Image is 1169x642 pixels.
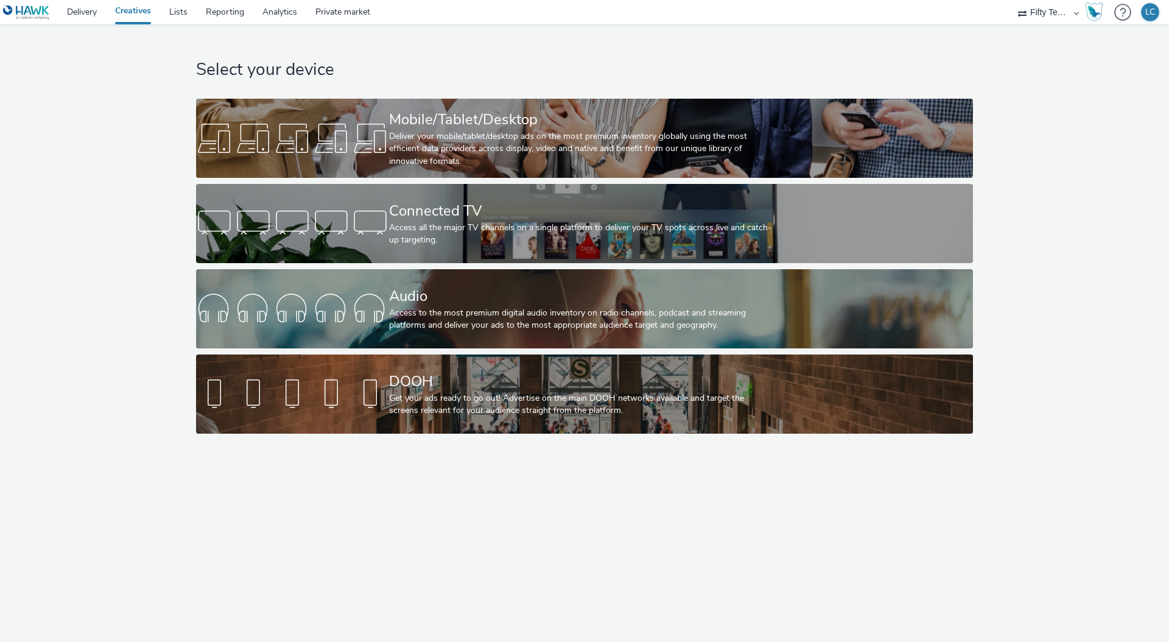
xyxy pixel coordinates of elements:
a: Hawk Academy [1085,2,1108,22]
img: Hawk Academy [1085,2,1103,22]
img: undefined Logo [3,5,50,20]
div: Access to the most premium digital audio inventory on radio channels, podcast and streaming platf... [389,307,775,332]
div: Mobile/Tablet/Desktop [389,109,775,130]
h1: Select your device [196,58,972,82]
div: DOOH [389,371,775,392]
div: Connected TV [389,200,775,222]
a: Mobile/Tablet/DesktopDeliver your mobile/tablet/desktop ads on the most premium inventory globall... [196,99,972,178]
a: DOOHGet your ads ready to go out! Advertise on the main DOOH networks available and target the sc... [196,355,972,434]
div: Access all the major TV channels on a single platform to deliver your TV spots across live and ca... [389,222,775,247]
div: LC [1145,3,1155,21]
div: Get your ads ready to go out! Advertise on the main DOOH networks available and target the screen... [389,392,775,417]
a: Connected TVAccess all the major TV channels on a single platform to deliver your TV spots across... [196,184,972,263]
div: Deliver your mobile/tablet/desktop ads on the most premium inventory globally using the most effi... [389,130,775,168]
a: AudioAccess to the most premium digital audio inventory on radio channels, podcast and streaming ... [196,269,972,348]
div: Audio [389,286,775,307]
